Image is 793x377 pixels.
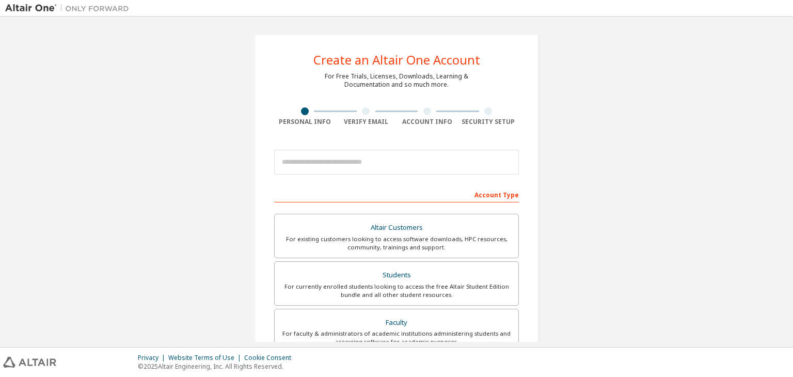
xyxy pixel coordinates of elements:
[274,186,519,202] div: Account Type
[281,235,512,252] div: For existing customers looking to access software downloads, HPC resources, community, trainings ...
[336,118,397,126] div: Verify Email
[396,118,458,126] div: Account Info
[281,221,512,235] div: Altair Customers
[5,3,134,13] img: Altair One
[168,354,244,362] div: Website Terms of Use
[138,354,168,362] div: Privacy
[138,362,297,371] p: © 2025 Altair Engineering, Inc. All Rights Reserved.
[3,357,56,368] img: altair_logo.svg
[274,118,336,126] div: Personal Info
[281,268,512,282] div: Students
[281,329,512,346] div: For faculty & administrators of academic institutions administering students and accessing softwa...
[325,72,468,89] div: For Free Trials, Licenses, Downloads, Learning & Documentation and so much more.
[281,316,512,330] div: Faculty
[458,118,519,126] div: Security Setup
[313,54,480,66] div: Create an Altair One Account
[244,354,297,362] div: Cookie Consent
[281,282,512,299] div: For currently enrolled students looking to access the free Altair Student Edition bundle and all ...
